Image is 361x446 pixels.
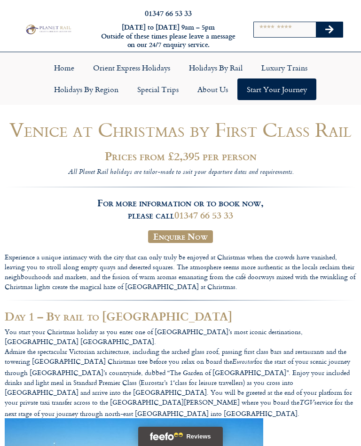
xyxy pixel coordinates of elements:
[180,57,252,78] a: Holidays by Rail
[5,300,356,322] h2: Day 1 – By rail to [GEOGRAPHIC_DATA]
[5,252,356,291] p: Experience a unique intimacy with the city that can only truly be enjoyed at Christmas when the c...
[188,78,237,100] a: About Us
[173,379,175,384] sup: st
[148,230,213,243] a: Enquire Now
[45,57,84,78] a: Home
[99,23,238,49] h6: [DATE] to [DATE] 9am – 5pm Outside of these times please leave a message on our 24/7 enquiry serv...
[174,208,233,222] a: 01347 66 53 33
[237,78,316,100] a: Start your Journey
[84,57,180,78] a: Orient Express Holidays
[128,78,188,100] a: Special Trips
[299,398,314,409] i: TGV
[145,8,192,18] a: 01347 66 53 33
[5,118,356,141] h1: Venice at Christmas by First Class Rail
[5,57,356,100] nav: Menu
[45,78,128,100] a: Holidays by Region
[24,23,72,35] img: Planet Rail Train Holidays Logo
[5,149,356,162] h2: Prices from £2,395 per person
[232,357,254,368] i: Eurostar
[5,187,356,221] h3: For more information or to book now, please call
[252,57,317,78] a: Luxury Trains
[316,22,343,37] button: Search
[68,167,293,178] i: All Planet Rail holidays are tailor-made to suit your departure dates and requirements.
